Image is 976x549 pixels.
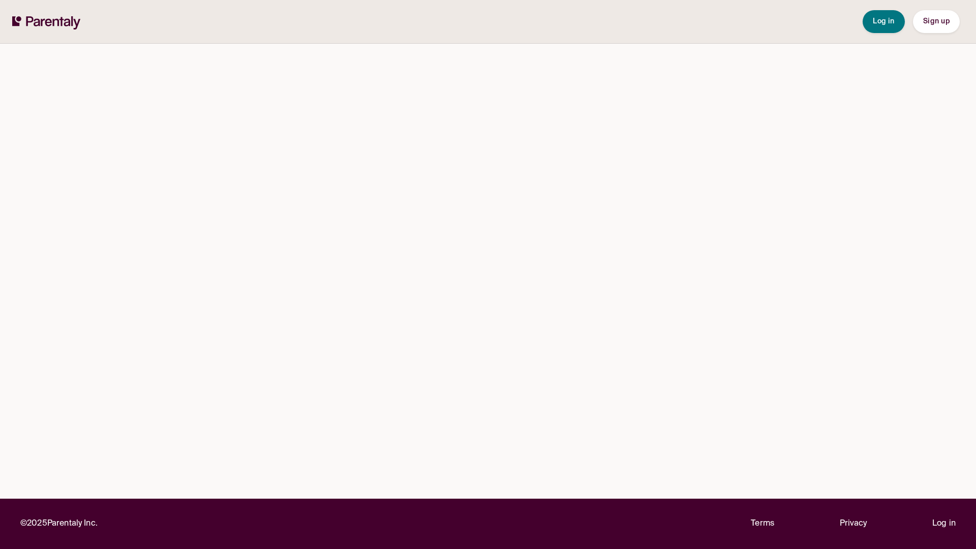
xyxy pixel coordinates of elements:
span: Sign up [923,18,950,25]
a: Log in [932,517,956,531]
button: Sign up [913,10,960,33]
a: Privacy [840,517,867,531]
span: Log in [873,18,895,25]
button: Log in [863,10,905,33]
p: © 2025 Parentaly Inc. [20,517,98,531]
a: Terms [751,517,774,531]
